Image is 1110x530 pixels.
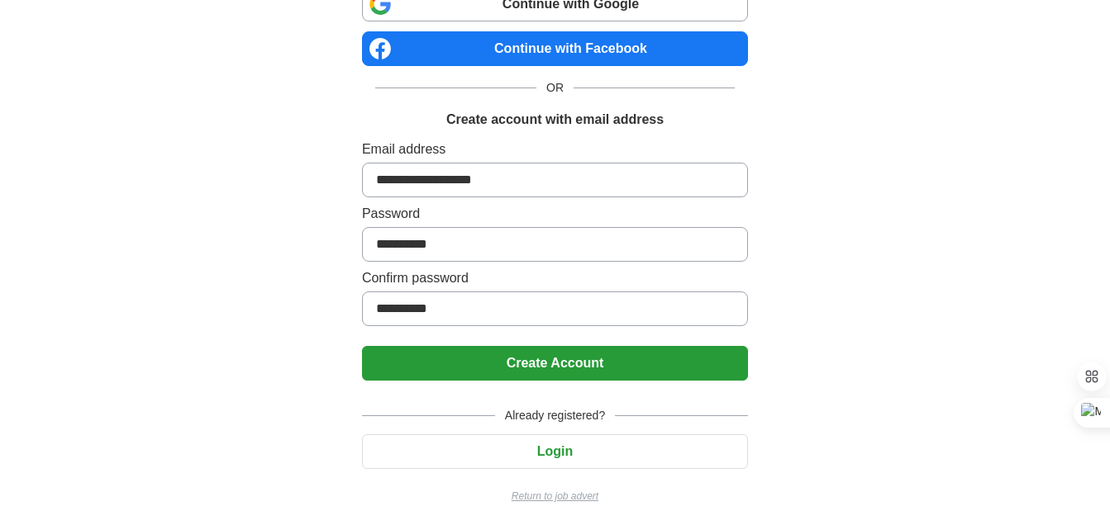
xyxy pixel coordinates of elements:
span: Already registered? [495,407,615,424]
label: Password [362,204,748,224]
h1: Create account with email address [446,110,664,130]
a: Continue with Facebook [362,31,748,66]
a: Return to job advert [362,489,748,504]
label: Confirm password [362,268,748,288]
button: Login [362,434,748,469]
label: Email address [362,140,748,159]
button: Create Account [362,346,748,381]
span: OR [536,79,574,97]
a: Login [362,444,748,458]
